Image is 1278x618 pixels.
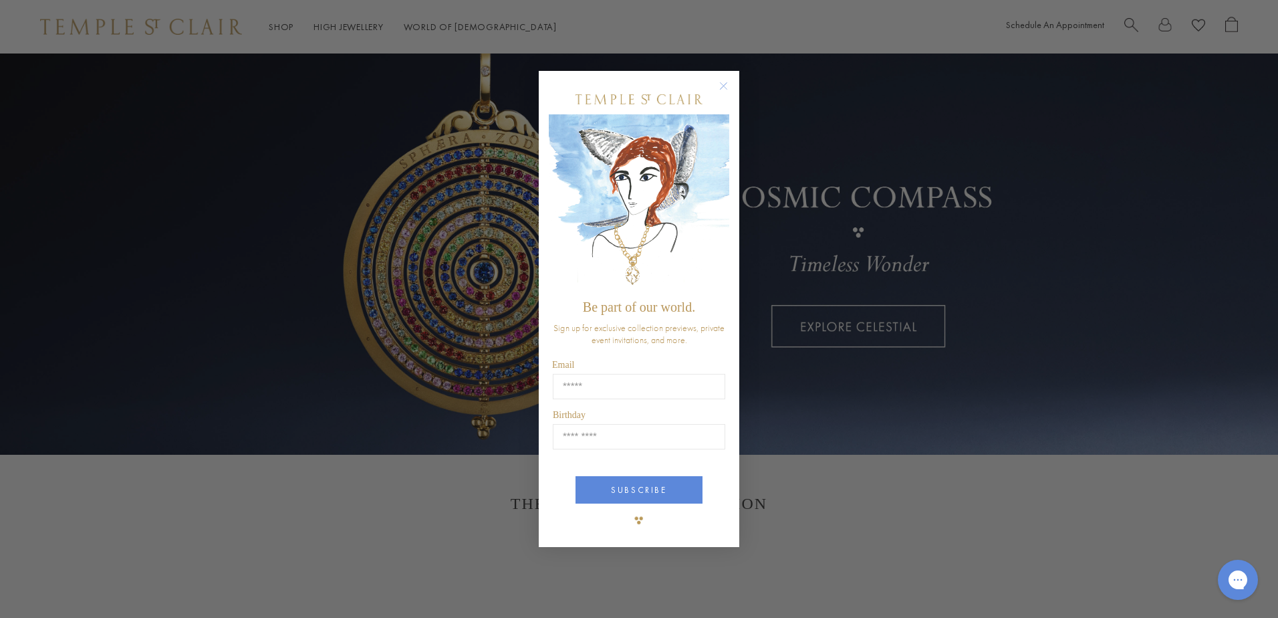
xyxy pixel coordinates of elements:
iframe: Gorgias live chat messenger [1211,555,1265,605]
img: TSC [626,507,652,534]
span: Email [552,360,574,370]
img: c4a9eb12-d91a-4d4a-8ee0-386386f4f338.jpeg [549,114,729,293]
input: Email [553,374,725,399]
img: Temple St. Clair [576,94,702,104]
span: Sign up for exclusive collection previews, private event invitations, and more. [553,322,725,346]
button: SUBSCRIBE [576,476,702,504]
span: Be part of our world. [583,300,695,314]
span: Birthday [553,410,586,420]
button: Close dialog [722,84,739,101]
